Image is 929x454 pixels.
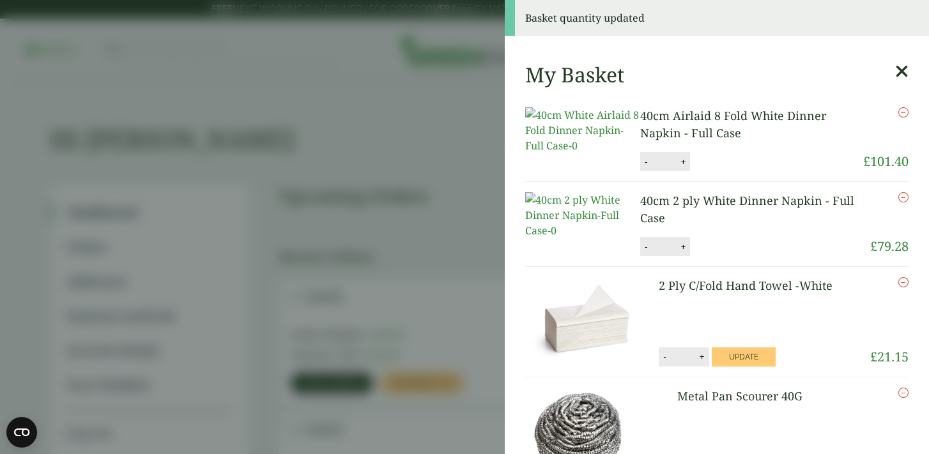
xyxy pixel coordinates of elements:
[898,388,909,398] a: Remove this item
[696,351,709,362] button: +
[525,63,624,87] h2: My Basket
[870,238,909,255] bdi: 79.28
[659,351,670,362] button: -
[525,107,640,153] img: 40cm White Airlaid 8 Fold Dinner Napkin-Full Case-0
[712,347,776,367] button: Update
[898,277,909,287] a: Remove this item
[640,108,826,140] a: 40cm Airlaid 8 Fold White Dinner Napkin - Full Case
[870,348,909,365] bdi: 21.15
[870,238,877,255] span: £
[863,153,870,170] span: £
[641,156,651,167] button: -
[677,241,689,252] button: +
[659,278,833,293] a: 2 Ply C/Fold Hand Towel -White
[677,156,689,167] button: +
[6,417,37,448] button: Open CMP widget
[898,107,909,117] a: Remove this item
[677,388,802,404] a: Metal Pan Scourer 40G
[641,241,651,252] button: -
[870,348,877,365] span: £
[640,193,854,225] a: 40cm 2 ply White Dinner Napkin - Full Case
[863,153,909,170] bdi: 101.40
[525,192,640,238] img: 40cm 2 ply White Dinner Napkin-Full Case-0
[898,192,909,202] a: Remove this item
